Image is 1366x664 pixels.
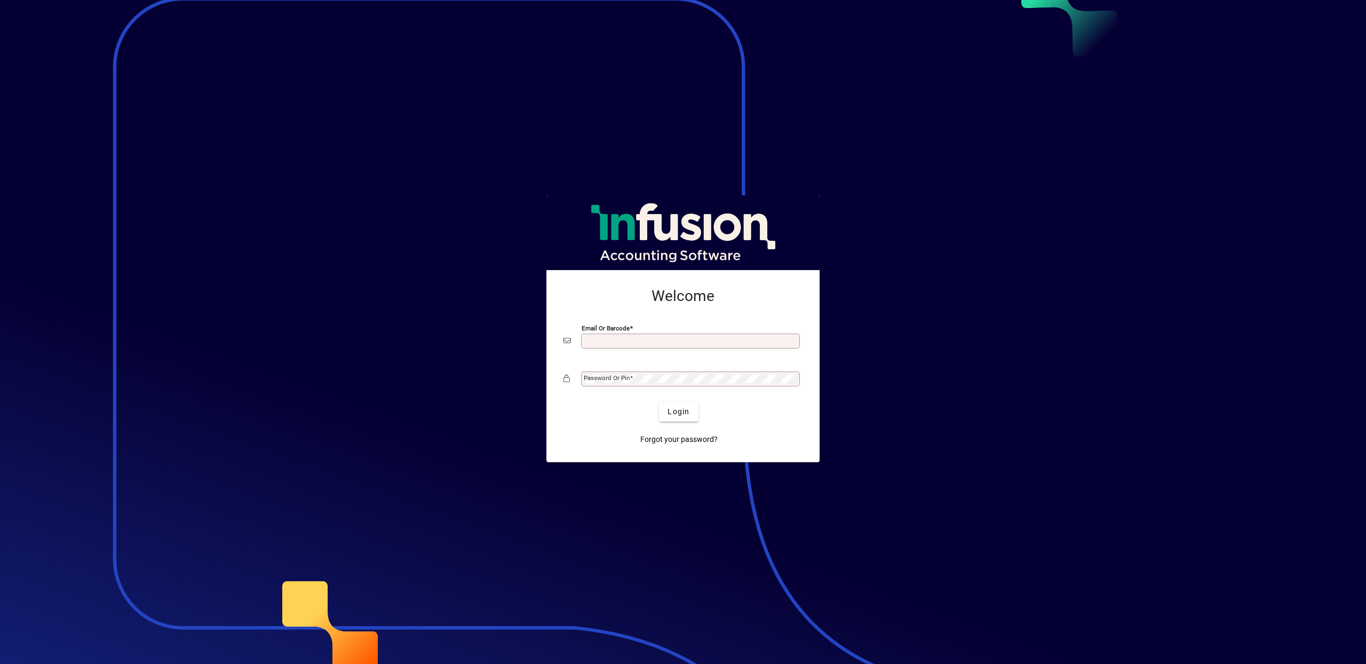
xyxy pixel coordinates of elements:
mat-label: Password or Pin [584,374,630,382]
h2: Welcome [563,287,803,305]
span: Login [668,406,689,417]
mat-label: Email or Barcode [582,324,630,331]
a: Forgot your password? [636,430,722,449]
button: Login [659,402,698,422]
span: Forgot your password? [640,434,718,445]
